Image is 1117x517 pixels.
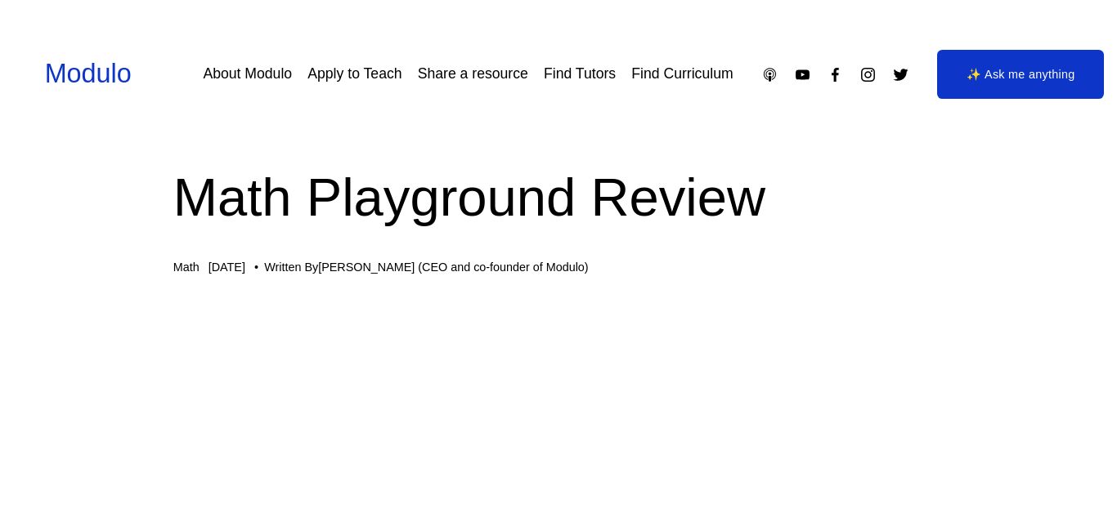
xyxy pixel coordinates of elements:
a: YouTube [794,66,811,83]
a: Twitter [892,66,909,83]
a: Math [173,261,200,274]
a: Instagram [859,66,877,83]
a: Find Curriculum [631,60,733,88]
a: Find Tutors [544,60,616,88]
a: [PERSON_NAME] (CEO and co-founder of Modulo) [318,261,588,274]
a: Modulo [45,59,132,88]
a: ✨ Ask me anything [937,50,1104,99]
a: Facebook [827,66,844,83]
div: Written By [264,261,588,274]
a: Apple Podcasts [761,66,778,83]
h1: Math Playground Review [173,160,944,234]
a: About Modulo [203,60,292,88]
a: Share a resource [418,60,528,88]
a: Apply to Teach [307,60,401,88]
span: [DATE] [209,261,245,274]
